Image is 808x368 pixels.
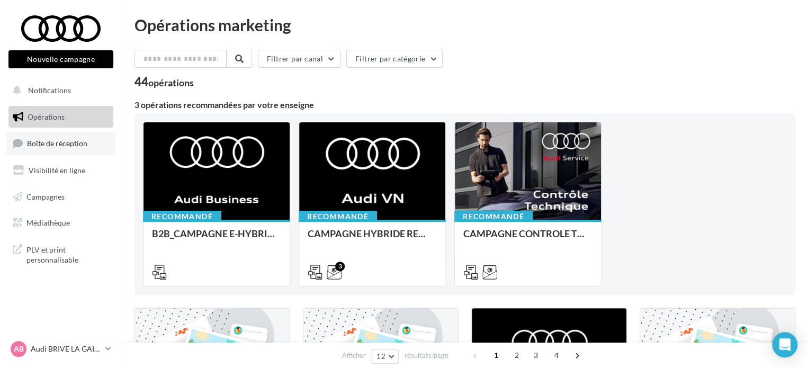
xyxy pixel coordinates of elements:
div: CAMPAGNE CONTROLE TECHNIQUE 25€ OCTOBRE [463,228,592,249]
div: Recommandé [143,211,221,222]
span: 1 [488,347,505,364]
a: Campagnes [6,186,115,208]
div: Open Intercom Messenger [772,332,797,357]
span: Notifications [28,86,71,95]
p: Audi BRIVE LA GAILLARDE [31,344,101,354]
div: Opérations marketing [134,17,795,33]
div: 44 [134,76,194,88]
span: Médiathèque [26,218,70,227]
span: résultats/page [405,351,448,361]
a: Médiathèque [6,212,115,234]
a: AB Audi BRIVE LA GAILLARDE [8,339,113,359]
span: Opérations [28,112,65,121]
div: opérations [148,78,194,87]
span: Campagnes [26,192,65,201]
button: Nouvelle campagne [8,50,113,68]
div: Recommandé [299,211,377,222]
button: 12 [372,349,399,364]
span: 3 [527,347,544,364]
button: Filtrer par catégorie [346,50,443,68]
div: 3 [335,262,345,271]
a: PLV et print personnalisable [6,238,115,270]
div: CAMPAGNE HYBRIDE RECHARGEABLE [308,228,437,249]
div: B2B_CAMPAGNE E-HYBRID OCTOBRE [152,228,281,249]
button: Notifications [6,79,111,102]
span: PLV et print personnalisable [26,243,109,265]
div: 3 opérations recommandées par votre enseigne [134,101,795,109]
span: 2 [508,347,525,364]
span: AB [14,344,24,354]
div: Recommandé [454,211,533,222]
span: 4 [548,347,565,364]
span: Afficher [342,351,366,361]
a: Boîte de réception [6,132,115,155]
span: Visibilité en ligne [29,166,85,175]
a: Opérations [6,106,115,128]
button: Filtrer par canal [258,50,340,68]
span: 12 [376,352,385,361]
a: Visibilité en ligne [6,159,115,182]
span: Boîte de réception [27,139,87,148]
